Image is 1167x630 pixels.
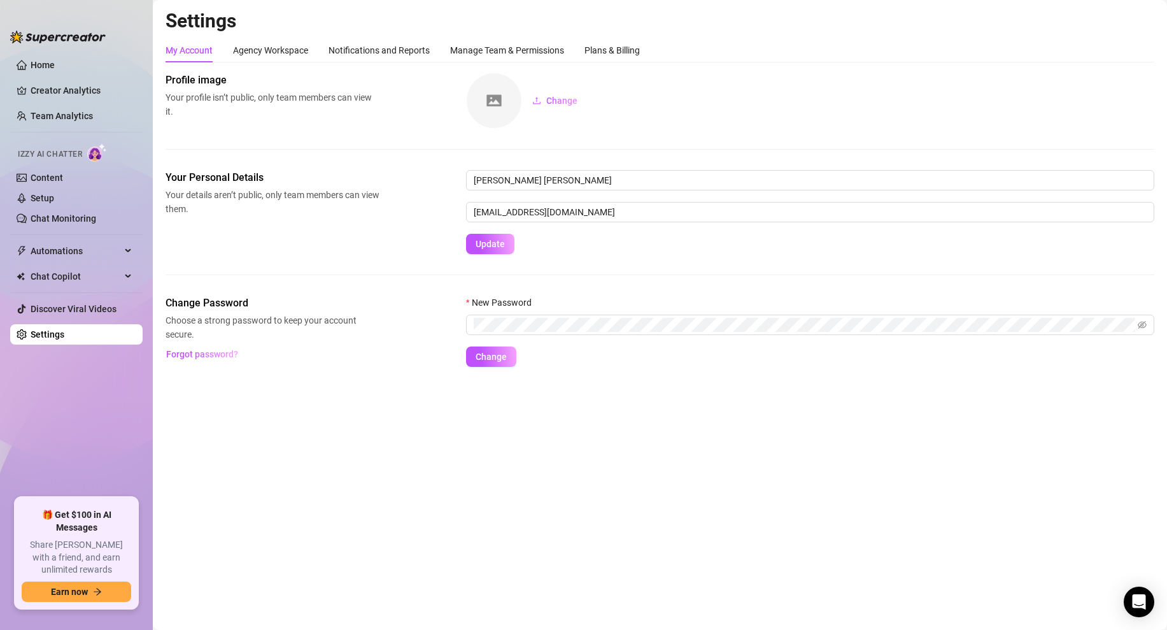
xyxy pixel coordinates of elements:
[87,143,107,162] img: AI Chatter
[476,239,505,249] span: Update
[166,296,379,311] span: Change Password
[466,234,514,254] button: Update
[233,43,308,57] div: Agency Workspace
[51,587,88,597] span: Earn now
[22,509,131,534] span: 🎁 Get $100 in AI Messages
[17,272,25,281] img: Chat Copilot
[31,213,96,224] a: Chat Monitoring
[31,304,117,314] a: Discover Viral Videos
[31,111,93,121] a: Team Analytics
[584,43,640,57] div: Plans & Billing
[166,90,379,118] span: Your profile isn’t public, only team members can view it.
[166,313,379,341] span: Choose a strong password to keep your account secure.
[1124,587,1154,617] div: Open Intercom Messenger
[166,170,379,185] span: Your Personal Details
[31,193,54,203] a: Setup
[1138,320,1147,329] span: eye-invisible
[31,241,121,261] span: Automations
[22,539,131,576] span: Share [PERSON_NAME] with a friend, and earn unlimited rewards
[10,31,106,43] img: logo-BBDzfeDw.svg
[329,43,430,57] div: Notifications and Reports
[466,347,516,367] button: Change
[466,202,1154,222] input: Enter new email
[522,90,588,111] button: Change
[18,148,82,161] span: Izzy AI Chatter
[31,60,55,70] a: Home
[466,170,1154,190] input: Enter name
[166,188,379,216] span: Your details aren’t public, only team members can view them.
[31,329,64,340] a: Settings
[93,587,102,596] span: arrow-right
[476,352,507,362] span: Change
[17,246,27,256] span: thunderbolt
[450,43,564,57] div: Manage Team & Permissions
[166,43,213,57] div: My Account
[22,582,131,602] button: Earn nowarrow-right
[532,96,541,105] span: upload
[467,73,521,128] img: square-placeholder.png
[546,96,577,106] span: Change
[166,73,379,88] span: Profile image
[166,344,238,364] button: Forgot password?
[31,266,121,287] span: Chat Copilot
[166,9,1154,33] h2: Settings
[31,173,63,183] a: Content
[166,349,238,359] span: Forgot password?
[466,296,540,310] label: New Password
[474,318,1135,332] input: New Password
[31,80,132,101] a: Creator Analytics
